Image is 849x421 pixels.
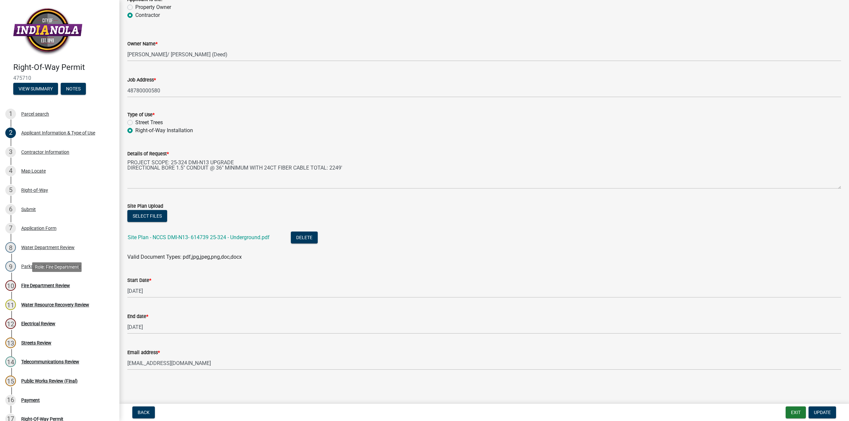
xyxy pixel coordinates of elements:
label: Details of Request [127,152,169,156]
div: Applicant Information & Type of Use [21,131,95,135]
button: Delete [291,232,318,243]
div: Public Works Review (Final) [21,379,78,383]
button: Back [132,406,155,418]
div: 6 [5,204,16,215]
img: City of Indianola, Iowa [13,7,82,56]
button: Select files [127,210,167,222]
button: View Summary [13,83,58,95]
label: Start Date [127,278,151,283]
div: 9 [5,261,16,272]
div: Application Form [21,226,56,231]
label: Owner Name [127,42,158,46]
button: Notes [61,83,86,95]
div: 5 [5,185,16,195]
div: Telecommunications Review [21,359,79,364]
div: Electrical Review [21,321,55,326]
div: Water Resource Recovery Review [21,302,89,307]
wm-modal-confirm: Summary [13,86,58,92]
div: Submit [21,207,36,212]
div: Streets Review [21,341,51,345]
span: 475710 [13,75,106,81]
div: Payment [21,398,40,402]
a: Site Plan - NCCS DMI-N13- 614739 25-324 - Underground.pdf [128,234,270,240]
label: Type of Use [127,113,155,117]
div: 16 [5,395,16,405]
div: 13 [5,338,16,348]
label: Street Trees [135,119,163,127]
label: Email address [127,350,160,355]
div: Right-of-Way [21,188,48,192]
label: End date [127,314,148,319]
div: Map Locate [21,169,46,173]
div: 10 [5,280,16,291]
label: Right-of-Way Installation [135,127,193,134]
div: 1 [5,109,16,119]
wm-modal-confirm: Delete Document [291,235,318,241]
span: Valid Document Types: pdf,jpg,jpeg,png,doc,docx [127,254,242,260]
span: Back [138,410,150,415]
div: Role: Fire Department [32,262,82,272]
div: 15 [5,376,16,386]
h4: Right-Of-Way Permit [13,63,114,72]
div: Parks and Recreation Review [21,264,81,269]
button: Update [809,406,836,418]
div: 2 [5,128,16,138]
div: Parcel search [21,112,49,116]
wm-modal-confirm: Notes [61,86,86,92]
label: Contractor [135,11,160,19]
label: Job Address [127,78,156,82]
div: 8 [5,242,16,253]
div: 4 [5,166,16,176]
div: 12 [5,318,16,329]
div: 14 [5,356,16,367]
label: Site Plan Upload [127,204,163,209]
div: 3 [5,147,16,157]
button: Exit [786,406,806,418]
div: Water Department Review [21,245,75,250]
div: Contractor Information [21,150,69,154]
div: 11 [5,299,16,310]
div: Fire Department Review [21,283,70,288]
span: Update [814,410,831,415]
div: 7 [5,223,16,234]
label: Property Owner [135,3,171,11]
